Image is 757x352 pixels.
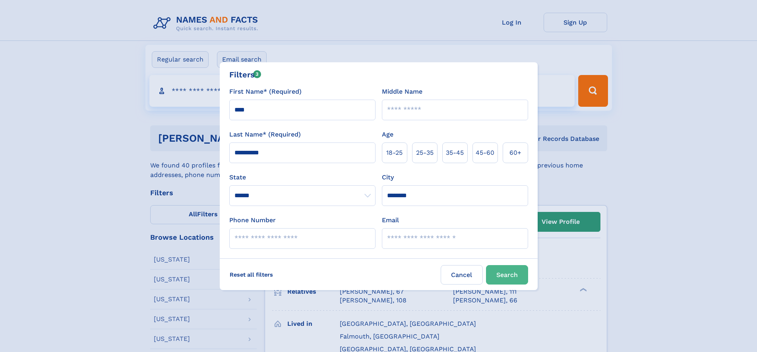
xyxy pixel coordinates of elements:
[386,148,403,158] span: 18‑25
[382,87,422,96] label: Middle Name
[509,148,521,158] span: 60+
[225,265,278,284] label: Reset all filters
[476,148,494,158] span: 45‑60
[229,130,301,139] label: Last Name* (Required)
[229,215,276,225] label: Phone Number
[446,148,464,158] span: 35‑45
[229,173,376,182] label: State
[382,215,399,225] label: Email
[486,265,528,285] button: Search
[229,69,261,81] div: Filters
[416,148,434,158] span: 25‑35
[382,173,394,182] label: City
[229,87,302,96] label: First Name* (Required)
[441,265,483,285] label: Cancel
[382,130,393,139] label: Age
